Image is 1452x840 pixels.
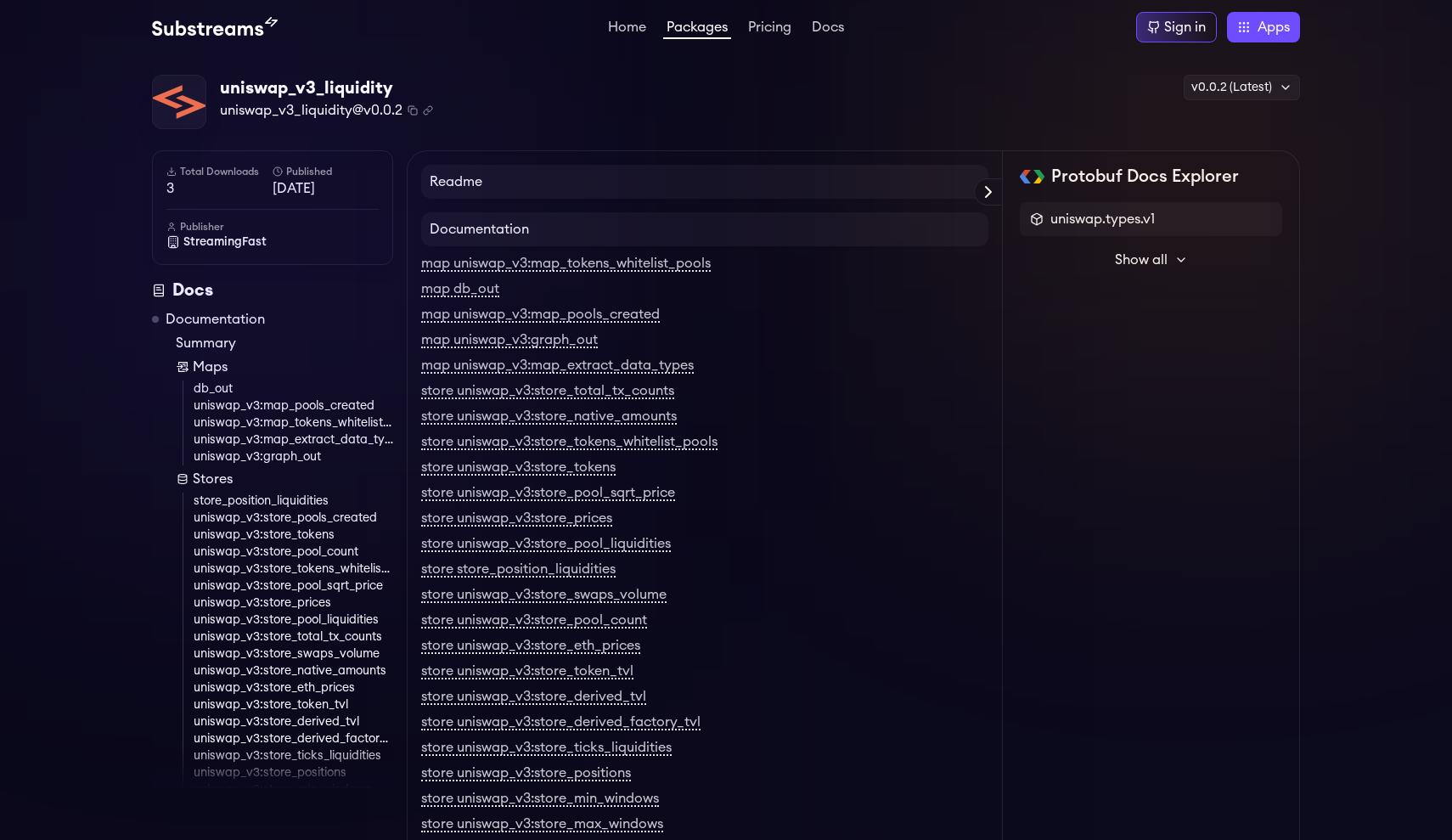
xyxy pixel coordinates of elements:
a: db_out [194,381,393,397]
span: Show all [1115,250,1168,270]
a: uniswap_v3:map_pools_created [194,397,393,414]
a: Docs [808,20,847,37]
button: Copy package name and version [408,105,418,116]
a: uniswap_v3:map_extract_data_types [194,431,393,448]
span: Apps [1258,17,1290,37]
a: store uniswap_v3:store_pool_liquidities [421,537,671,552]
a: Maps [176,357,393,377]
h4: Readme [421,165,988,199]
span: [DATE] [273,178,379,199]
img: Package Logo [153,76,205,128]
img: Substream's logo [152,17,278,37]
h6: Published [273,165,379,178]
img: Store icon [176,472,189,486]
a: store store_position_liquidities [421,562,616,578]
a: map uniswap_v3:map_tokens_whitelist_pools [421,257,711,272]
a: Home [605,20,650,37]
span: StreamingFast [183,234,267,251]
a: store uniswap_v3:store_min_windows [421,792,659,807]
a: uniswap_v3:store_derived_factory_tvl [194,730,393,747]
a: store uniswap_v3:store_native_amounts [421,409,677,425]
a: store uniswap_v3:store_pool_sqrt_price [421,486,675,501]
a: store uniswap_v3:store_ticks_liquidities [421,741,672,756]
a: store uniswap_v3:store_derived_tvl [421,690,646,705]
img: Protobuf [1020,170,1044,183]
a: uniswap_v3:store_eth_prices [194,679,393,696]
a: uniswap_v3:store_pool_sqrt_price [194,578,393,595]
a: Packages [663,20,731,39]
span: 3 [166,178,273,199]
a: store uniswap_v3:store_max_windows [421,817,663,832]
a: uniswap_v3:map_tokens_whitelist_pools [194,414,393,431]
h6: Total Downloads [166,165,273,178]
a: uniswap_v3:store_tokens_whitelist_pools [194,561,393,578]
div: v0.0.2 (Latest) [1184,75,1300,100]
button: Show all [1020,243,1282,277]
h6: Publisher [166,220,379,234]
a: Summary [176,333,393,353]
a: uniswap_v3:store_tokens [194,527,393,544]
a: store uniswap_v3:store_tokens_whitelist_pools [421,435,718,450]
a: store uniswap_v3:store_tokens [421,460,616,476]
a: Documentation [166,309,265,330]
a: uniswap_v3:store_derived_tvl [194,713,393,730]
a: store uniswap_v3:store_derived_factory_tvl [421,715,701,730]
span: uniswap.types.v1 [1050,209,1155,229]
a: Pricing [745,20,795,37]
a: map uniswap_v3:map_extract_data_types [421,358,694,374]
a: store uniswap_v3:store_token_tvl [421,664,633,679]
a: store_position_liquidities [194,493,393,510]
div: Docs [152,279,393,302]
span: uniswap_v3_liquidity@v0.0.2 [220,100,402,121]
a: Sign in [1136,12,1217,42]
a: store uniswap_v3:store_prices [421,511,612,527]
a: uniswap_v3:store_pool_count [194,544,393,561]
img: Map icon [176,360,189,374]
div: Sign in [1164,17,1206,37]
a: store uniswap_v3:store_eth_prices [421,639,640,654]
a: uniswap_v3:store_native_amounts [194,662,393,679]
a: store uniswap_v3:store_total_tx_counts [421,384,674,399]
a: map uniswap_v3:map_pools_created [421,307,660,323]
a: uniswap_v3:store_pools_created [194,510,393,527]
a: uniswap_v3:store_prices [194,595,393,612]
a: store uniswap_v3:store_positions [421,766,631,781]
h2: Protobuf Docs Explorer [1051,165,1239,189]
a: store uniswap_v3:store_swaps_volume [421,588,667,603]
h4: Documentation [421,212,988,246]
a: map db_out [421,282,499,297]
a: uniswap_v3:graph_out [194,448,393,465]
a: StreamingFast [166,234,379,251]
a: uniswap_v3:store_pool_liquidities [194,612,393,629]
a: map uniswap_v3:graph_out [421,333,598,348]
a: Stores [176,469,393,489]
a: uniswap_v3:store_token_tvl [194,696,393,713]
a: uniswap_v3:store_swaps_volume [194,646,393,662]
button: Copy .spkg link to clipboard [423,105,433,116]
a: store uniswap_v3:store_pool_count [421,613,647,629]
div: uniswap_v3_liquidity [220,76,433,100]
a: uniswap_v3:store_total_tx_counts [194,629,393,646]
